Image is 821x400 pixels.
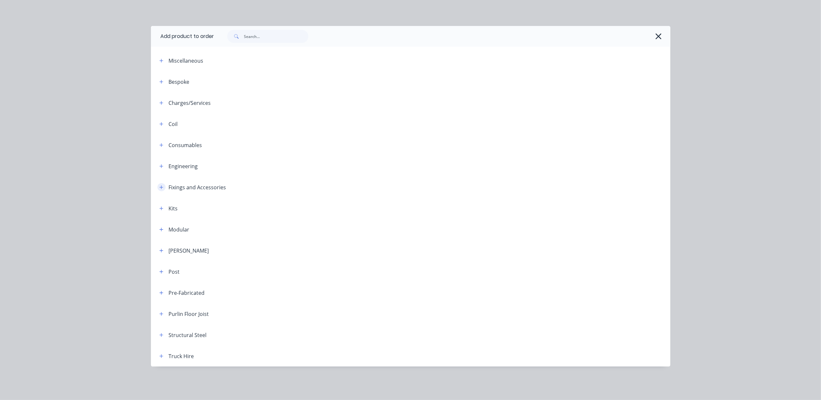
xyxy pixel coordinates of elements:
div: Fixings and Accessories [169,183,226,191]
div: Pre-Fabricated [169,289,205,297]
div: Consumables [169,141,202,149]
div: Bespoke [169,78,190,86]
div: Engineering [169,162,198,170]
div: Modular [169,226,190,233]
div: Structural Steel [169,331,207,339]
div: Add product to order [151,26,214,47]
input: Search... [244,30,308,43]
div: Kits [169,205,178,212]
div: Purlin Floor Joist [169,310,209,318]
div: Post [169,268,180,276]
div: Truck Hire [169,352,194,360]
div: Miscellaneous [169,57,204,65]
div: Charges/Services [169,99,211,107]
div: Coil [169,120,178,128]
div: [PERSON_NAME] [169,247,209,255]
